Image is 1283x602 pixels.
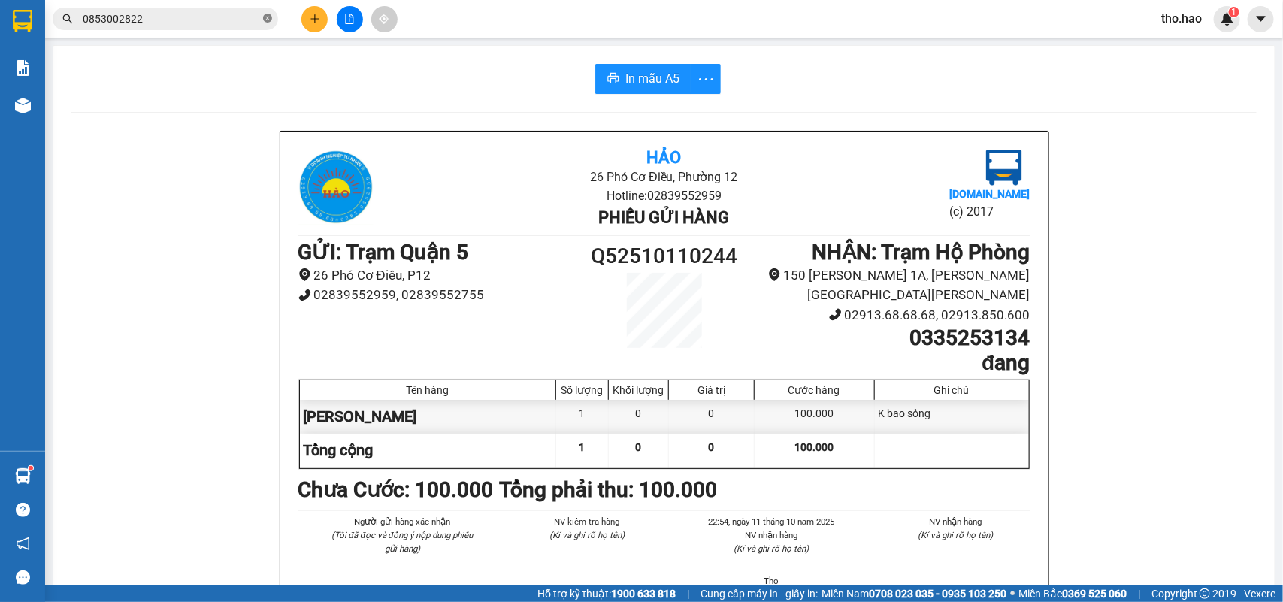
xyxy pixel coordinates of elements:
[1231,7,1236,17] span: 1
[687,585,689,602] span: |
[1018,585,1127,602] span: Miền Bắc
[625,69,679,88] span: In mẫu A5
[701,585,818,602] span: Cung cấp máy in - giấy in:
[298,240,469,265] b: GỬI : Trạm Quận 5
[986,150,1022,186] img: logo.jpg
[141,37,628,56] li: 26 Phó Cơ Điều, Phường 12
[420,186,908,205] li: Hotline: 02839552959
[328,515,477,528] li: Người gửi hàng xác nhận
[344,14,355,24] span: file-add
[19,109,189,134] b: GỬI : Trạm Quận 5
[337,6,363,32] button: file-add
[669,400,755,434] div: 0
[607,72,619,86] span: printer
[595,64,691,94] button: printerIn mẫu A5
[949,202,1030,221] li: (c) 2017
[304,384,552,396] div: Tên hàng
[15,468,31,484] img: warehouse-icon
[697,574,846,588] li: Thọ
[812,240,1030,265] b: NHẬN : Trạm Hộ Phòng
[822,585,1006,602] span: Miền Nam
[298,477,494,502] b: Chưa Cước : 100.000
[709,441,715,453] span: 0
[1062,588,1127,600] strong: 0369 525 060
[1010,591,1015,597] span: ⚪️
[875,400,1029,434] div: K bao sống
[673,384,750,396] div: Giá trị
[1229,7,1239,17] sup: 1
[298,265,573,286] li: 26 Phó Cơ Điều, P12
[755,400,874,434] div: 100.000
[62,14,73,24] span: search
[755,265,1030,305] li: 150 [PERSON_NAME] 1A, [PERSON_NAME][GEOGRAPHIC_DATA][PERSON_NAME]
[697,528,846,542] li: NV nhận hàng
[513,515,661,528] li: NV kiểm tra hàng
[83,11,260,27] input: Tìm tên, số ĐT hoặc mã đơn
[691,70,720,89] span: more
[579,441,586,453] span: 1
[794,441,834,453] span: 100.000
[304,441,374,459] span: Tổng cộng
[141,56,628,74] li: Hotline: 02839552959
[500,477,718,502] b: Tổng phải thu: 100.000
[537,585,676,602] span: Hỗ trợ kỹ thuật:
[298,150,374,225] img: logo.jpg
[16,503,30,517] span: question-circle
[29,466,33,470] sup: 1
[879,384,1025,396] div: Ghi chú
[371,6,398,32] button: aim
[379,14,389,24] span: aim
[15,98,31,113] img: warehouse-icon
[609,400,669,434] div: 0
[420,168,908,186] li: 26 Phó Cơ Điều, Phường 12
[263,14,272,23] span: close-circle
[768,268,781,281] span: environment
[310,14,320,24] span: plus
[755,305,1030,325] li: 02913.68.68.68, 02913.850.600
[263,12,272,26] span: close-circle
[1200,588,1210,599] span: copyright
[918,530,994,540] i: (Kí và ghi rõ họ tên)
[613,384,664,396] div: Khối lượng
[691,64,721,94] button: more
[636,441,642,453] span: 0
[1248,6,1274,32] button: caret-down
[15,60,31,76] img: solution-icon
[298,289,311,301] span: phone
[697,515,846,528] li: 22:54, ngày 11 tháng 10 năm 2025
[1221,12,1234,26] img: icon-new-feature
[13,10,32,32] img: logo-vxr
[734,543,809,554] i: (Kí và ghi rõ họ tên)
[1149,9,1214,28] span: tho.hao
[646,148,681,167] b: Hảo
[560,384,604,396] div: Số lượng
[949,188,1030,200] b: [DOMAIN_NAME]
[16,537,30,551] span: notification
[298,285,573,305] li: 02839552959, 02839552755
[300,400,557,434] div: [PERSON_NAME]
[298,268,311,281] span: environment
[869,588,1006,600] strong: 0708 023 035 - 0935 103 250
[301,6,328,32] button: plus
[1254,12,1268,26] span: caret-down
[556,400,609,434] div: 1
[19,19,94,94] img: logo.jpg
[1138,585,1140,602] span: |
[882,515,1030,528] li: NV nhận hàng
[573,240,756,273] h1: Q52510110244
[549,530,625,540] i: (Kí và ghi rõ họ tên)
[598,208,729,227] b: Phiếu gửi hàng
[758,384,870,396] div: Cước hàng
[755,350,1030,376] h1: đang
[829,308,842,321] span: phone
[16,570,30,585] span: message
[331,530,473,554] i: (Tôi đã đọc và đồng ý nộp dung phiếu gửi hàng)
[755,325,1030,351] h1: 0335253134
[611,588,676,600] strong: 1900 633 818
